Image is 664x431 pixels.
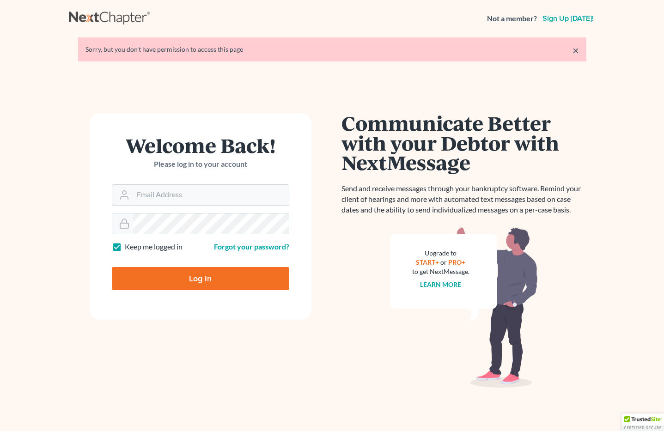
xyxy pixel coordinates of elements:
h1: Welcome Back! [112,135,289,155]
input: Log In [112,267,289,290]
span: or [440,258,447,266]
a: Learn more [420,280,461,288]
a: Forgot your password? [214,242,289,251]
div: Upgrade to [412,249,469,258]
p: Please log in to your account [112,159,289,170]
div: to get NextMessage. [412,267,469,276]
label: Keep me logged in [125,242,183,252]
a: START+ [416,258,439,266]
input: Email Address [133,185,289,205]
div: TrustedSite Certified [621,413,664,431]
img: nextmessage_bg-59042aed3d76b12b5cd301f8e5b87938c9018125f34e5fa2b7a6b67550977c72.svg [390,226,538,388]
strong: Not a member? [487,13,537,24]
a: PRO+ [448,258,465,266]
p: Send and receive messages through your bankruptcy software. Remind your client of hearings and mo... [341,183,586,215]
a: × [573,45,579,56]
div: Sorry, but you don't have permission to access this page [85,45,579,54]
h1: Communicate Better with your Debtor with NextMessage [341,113,586,172]
a: Sign up [DATE]! [541,15,596,22]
